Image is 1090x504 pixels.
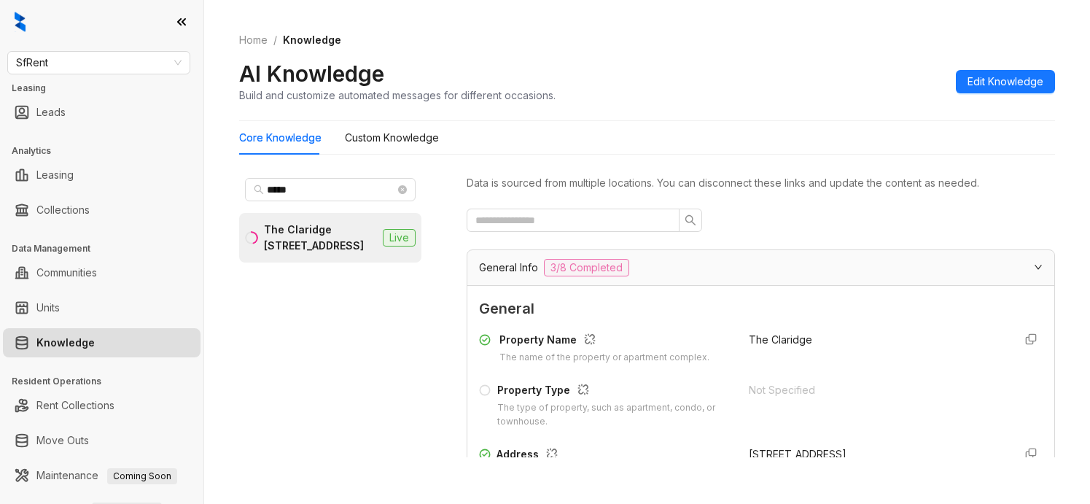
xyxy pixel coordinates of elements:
h2: AI Knowledge [239,60,384,88]
div: General Info3/8 Completed [467,250,1054,285]
li: Leasing [3,160,201,190]
div: Build and customize automated messages for different occasions. [239,88,556,103]
li: Knowledge [3,328,201,357]
li: Leads [3,98,201,127]
li: Maintenance [3,461,201,490]
a: Units [36,293,60,322]
span: SfRent [16,52,182,74]
span: Knowledge [283,34,341,46]
img: logo [15,12,26,32]
span: Coming Soon [107,468,177,484]
li: Communities [3,258,201,287]
span: General Info [479,260,538,276]
div: The name of the property or apartment complex. [499,351,709,365]
span: Live [383,229,416,247]
div: Property Name [499,332,709,351]
a: Leads [36,98,66,127]
h3: Resident Operations [12,375,203,388]
a: Home [236,32,270,48]
h3: Data Management [12,242,203,255]
a: Communities [36,258,97,287]
a: Leasing [36,160,74,190]
h3: Leasing [12,82,203,95]
span: The Claridge [749,333,812,346]
li: Rent Collections [3,391,201,420]
span: search [685,214,696,226]
li: Collections [3,195,201,225]
span: close-circle [398,185,407,194]
span: 3/8 Completed [544,259,629,276]
h3: Analytics [12,144,203,158]
div: Data is sourced from multiple locations. You can disconnect these links and update the content as... [467,175,1055,191]
a: Rent Collections [36,391,114,420]
a: Collections [36,195,90,225]
div: Not Specified [749,382,1001,398]
div: [STREET_ADDRESS] [749,446,1001,462]
div: Core Knowledge [239,130,322,146]
a: Knowledge [36,328,95,357]
div: Address [497,446,731,465]
span: Edit Knowledge [968,74,1043,90]
a: Move Outs [36,426,89,455]
span: General [479,298,1043,320]
li: / [273,32,277,48]
li: Move Outs [3,426,201,455]
span: expanded [1034,263,1043,271]
button: Edit Knowledge [956,70,1055,93]
div: The Claridge [STREET_ADDRESS] [264,222,377,254]
div: Property Type [497,382,731,401]
div: Custom Knowledge [345,130,439,146]
span: search [254,185,264,195]
li: Units [3,293,201,322]
div: The type of property, such as apartment, condo, or townhouse. [497,401,731,429]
